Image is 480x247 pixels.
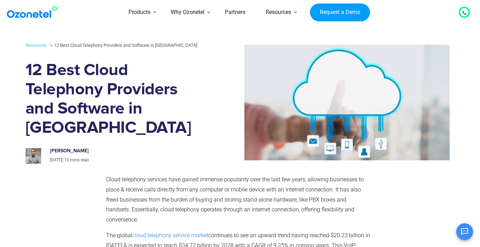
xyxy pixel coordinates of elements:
a: cloud telephony service market [132,232,208,239]
h6: [PERSON_NAME] [50,148,197,154]
span: The global [106,232,132,239]
a: Resources [25,41,47,49]
p: | [50,157,197,164]
span: 10 [64,158,69,162]
span: Cloud telephony services have gained immense popularity over the last few years, allowing busines... [106,176,364,223]
button: Open chat [456,223,473,240]
li: 12 Best Cloud Telephony Providers and Software in [GEOGRAPHIC_DATA] [48,41,197,50]
img: prashanth-kancherla_avatar-200x200.jpeg [25,148,41,164]
h1: 12 Best Cloud Telephony Providers and Software in [GEOGRAPHIC_DATA] [25,61,205,138]
span: [DATE] [50,158,62,162]
span: mins read [70,158,89,162]
a: Request a Demo [310,3,370,22]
